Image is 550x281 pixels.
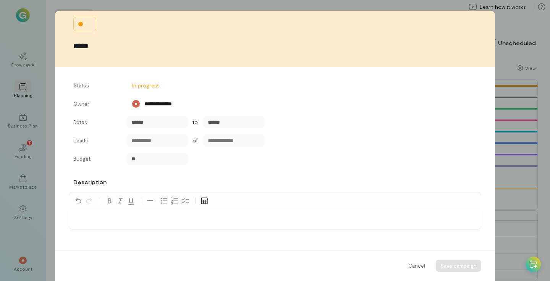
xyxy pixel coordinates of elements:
span: Save campaign [440,262,477,269]
span: Cancel [408,262,425,270]
label: Dates [73,118,119,126]
button: Save campaign [436,260,481,272]
span: of [192,137,198,144]
label: Owner [73,100,119,110]
label: Leads [73,137,119,147]
label: Status [73,82,119,92]
label: Description [73,178,107,186]
div: editable markdown [69,209,481,229]
span: to [192,118,198,126]
label: Budget [73,155,119,165]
